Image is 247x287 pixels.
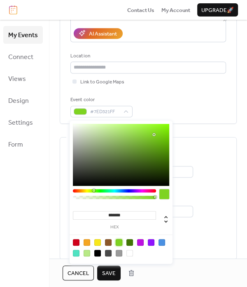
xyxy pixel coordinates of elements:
div: #FFFFFF [126,250,133,256]
img: logo [9,5,17,14]
div: Location [70,52,224,60]
span: Connect [8,51,33,64]
div: #4A4A4A [105,250,112,256]
a: Contact Us [127,6,154,14]
div: Event color [70,96,131,104]
span: Form [8,138,23,151]
span: Design [8,95,29,107]
a: Views [3,70,43,88]
div: #F5A623 [84,239,90,246]
div: #4A90E2 [158,239,165,246]
div: #D0021B [73,239,79,246]
div: AI Assistant [89,30,117,38]
a: Settings [3,114,43,131]
div: #7ED321 [116,239,122,246]
div: #9B9B9B [116,250,122,256]
span: Save [102,269,116,278]
span: Settings [8,116,33,129]
a: Design [3,92,43,109]
span: Upgrade 🚀 [201,6,234,14]
button: Save [97,266,121,280]
span: Link to Google Maps [80,78,124,86]
label: hex [73,225,156,230]
div: #9013FE [148,239,154,246]
div: #50E3C2 [73,250,79,256]
span: My Events [8,29,38,42]
a: Form [3,135,43,153]
div: #417505 [126,239,133,246]
div: #F8E71C [94,239,101,246]
span: #7ED321FF [90,108,119,116]
a: My Events [3,26,43,44]
div: #B8E986 [84,250,90,256]
div: #BD10E0 [137,239,144,246]
span: Cancel [68,269,89,278]
span: Views [8,73,26,85]
button: AI Assistant [74,28,123,39]
div: #000000 [94,250,101,256]
a: My Account [161,6,190,14]
a: Connect [3,48,43,66]
button: Cancel [63,266,94,280]
button: Upgrade🚀 [197,3,238,17]
div: #8B572A [105,239,112,246]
